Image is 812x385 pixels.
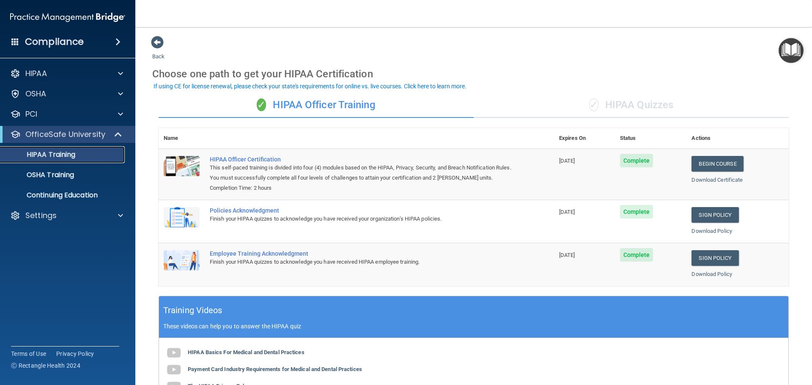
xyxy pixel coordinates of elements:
th: Status [615,128,687,149]
iframe: Drift Widget Chat Controller [666,325,802,359]
div: Policies Acknowledgment [210,207,512,214]
img: gray_youtube_icon.38fcd6cc.png [165,361,182,378]
th: Name [159,128,205,149]
div: Finish your HIPAA quizzes to acknowledge you have received your organization’s HIPAA policies. [210,214,512,224]
p: OfficeSafe University [25,129,105,139]
div: HIPAA Quizzes [474,93,789,118]
span: Complete [620,154,653,167]
div: This self-paced training is divided into four (4) modules based on the HIPAA, Privacy, Security, ... [210,163,512,183]
div: Choose one path to get your HIPAA Certification [152,62,795,86]
div: HIPAA Officer Training [159,93,474,118]
button: If using CE for license renewal, please check your state's requirements for online vs. live cours... [152,82,468,90]
button: Open Resource Center [779,38,804,63]
span: [DATE] [559,252,575,258]
div: Finish your HIPAA quizzes to acknowledge you have received HIPAA employee training. [210,257,512,267]
p: These videos can help you to answer the HIPAA quiz [163,323,784,330]
a: Back [152,43,165,60]
div: If using CE for license renewal, please check your state's requirements for online vs. live cours... [154,83,466,89]
span: Complete [620,205,653,218]
a: Sign Policy [691,250,738,266]
a: Terms of Use [11,350,46,358]
a: Sign Policy [691,207,738,223]
p: Settings [25,210,57,221]
a: Settings [10,210,123,221]
th: Expires On [554,128,615,149]
span: [DATE] [559,209,575,215]
p: PCI [25,109,37,119]
b: Payment Card Industry Requirements for Medical and Dental Practices [188,366,362,372]
h5: Training Videos [163,303,222,318]
a: Download Policy [691,271,732,277]
p: HIPAA [25,68,47,79]
th: Actions [686,128,789,149]
span: Complete [620,248,653,262]
a: Download Certificate [691,177,743,183]
div: Employee Training Acknowledgment [210,250,512,257]
span: ✓ [257,98,266,111]
a: Download Policy [691,228,732,234]
span: [DATE] [559,158,575,164]
img: gray_youtube_icon.38fcd6cc.png [165,344,182,361]
div: Completion Time: 2 hours [210,183,512,193]
a: HIPAA [10,68,123,79]
p: OSHA [25,89,47,99]
a: Begin Course [691,156,743,172]
span: ✓ [589,98,598,111]
p: Continuing Education [5,191,121,199]
b: HIPAA Basics For Medical and Dental Practices [188,349,304,355]
p: OSHA Training [5,171,74,179]
a: Privacy Policy [56,350,94,358]
a: HIPAA Officer Certification [210,156,512,163]
span: Ⓒ Rectangle Health 2024 [11,361,80,370]
h4: Compliance [25,36,84,48]
img: PMB logo [10,9,125,26]
a: OfficeSafe University [10,129,123,139]
a: PCI [10,109,123,119]
p: HIPAA Training [5,150,75,159]
a: OSHA [10,89,123,99]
